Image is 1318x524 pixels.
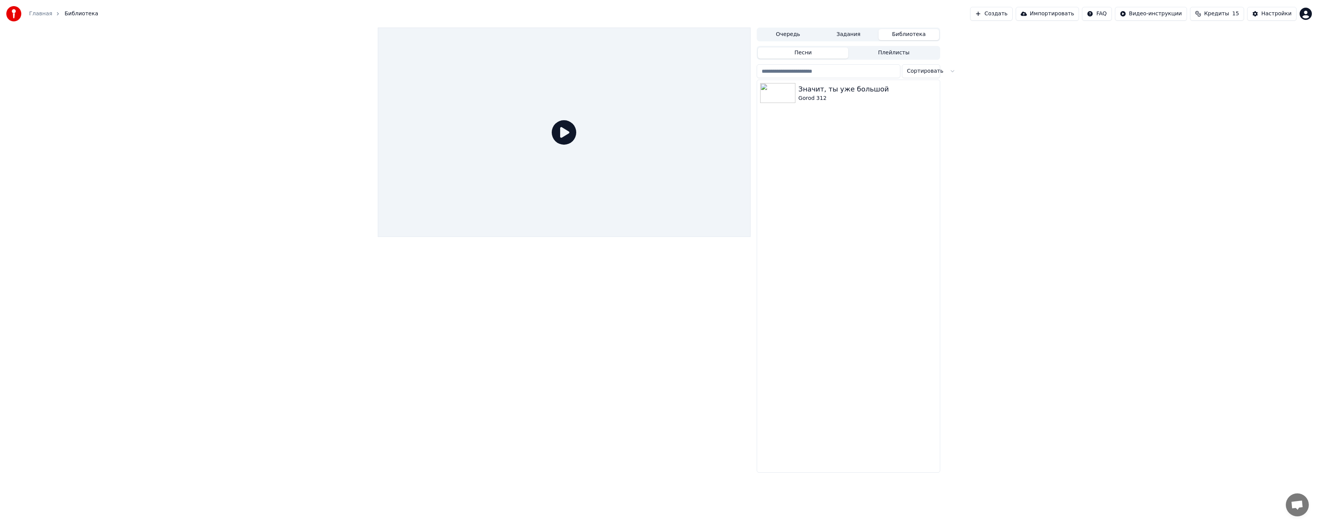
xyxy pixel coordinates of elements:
div: Открытый чат [1286,493,1309,516]
span: 15 [1232,10,1239,18]
button: Плейлисты [848,47,939,59]
button: Создать [970,7,1012,21]
div: Значит, ты уже большой [798,84,937,95]
nav: breadcrumb [29,10,98,18]
span: Кредиты [1204,10,1229,18]
img: youka [6,6,21,21]
span: Библиотека [64,10,98,18]
button: Видео-инструкции [1115,7,1187,21]
div: Настройки [1261,10,1292,18]
button: Очередь [758,29,818,40]
button: Импортировать [1016,7,1079,21]
div: Gorod 312 [798,95,937,102]
button: Библиотека [879,29,939,40]
button: Песни [758,47,849,59]
button: FAQ [1082,7,1111,21]
a: Главная [29,10,52,18]
button: Настройки [1247,7,1297,21]
button: Задания [818,29,879,40]
span: Сортировать [907,67,943,75]
button: Кредиты15 [1190,7,1244,21]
